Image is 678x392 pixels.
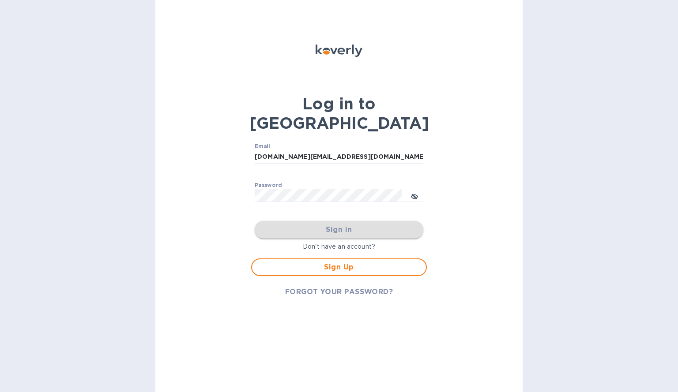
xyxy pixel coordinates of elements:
[316,45,362,57] img: Koverly
[249,94,429,133] b: Log in to [GEOGRAPHIC_DATA]
[406,187,423,205] button: toggle password visibility
[255,183,282,188] label: Password
[285,287,393,297] span: FORGOT YOUR PASSWORD?
[255,144,270,149] label: Email
[251,242,427,251] p: Don't have an account?
[259,262,419,273] span: Sign Up
[251,258,427,276] button: Sign Up
[278,283,400,301] button: FORGOT YOUR PASSWORD?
